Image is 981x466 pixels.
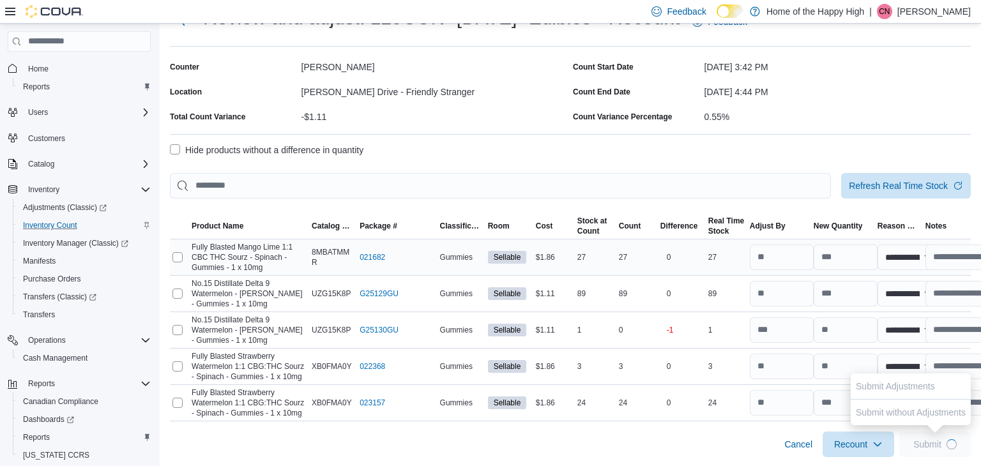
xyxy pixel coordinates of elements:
[488,396,527,409] span: Sellable
[23,156,151,172] span: Catalog
[28,64,49,74] span: Home
[494,324,521,336] span: Sellable
[301,57,568,72] div: [PERSON_NAME]
[494,288,521,299] span: Sellable
[784,438,812,451] span: Cancel
[573,87,630,97] label: Count End Date
[897,4,971,19] p: [PERSON_NAME]
[28,159,54,169] span: Catalog
[494,361,521,372] span: Sellable
[192,315,307,345] span: No.15 Distillate Delta 9 Watermelon - Glenn's - Gummies - 1 x 10mg
[3,331,156,349] button: Operations
[437,218,485,234] button: Classification
[23,131,70,146] a: Customers
[28,184,59,195] span: Inventory
[717,4,743,18] input: Dark Mode
[18,218,82,233] a: Inventory Count
[23,450,89,460] span: [US_STATE] CCRS
[616,322,658,338] div: 0
[18,253,151,269] span: Manifests
[851,400,971,425] button: Submit without Adjustments
[18,200,112,215] a: Adjustments (Classic)
[18,271,86,287] a: Purchase Orders
[575,286,616,301] div: 89
[573,62,634,72] label: Count Start Date
[925,221,947,231] span: Notes
[192,242,307,273] span: Fully Blasted Mango Lime 1:1 CBC THC Sourz - Spinach - Gummies - 1 x 10mg
[13,78,156,96] button: Reports
[18,79,55,94] a: Reports
[575,250,616,265] div: 27
[485,218,533,234] button: Room
[23,105,151,120] span: Users
[357,218,437,234] button: Package #
[312,247,354,267] span: 8MBATMMR
[18,394,151,409] span: Canadian Compliance
[18,271,151,287] span: Purchase Orders
[667,361,671,372] p: 0
[766,4,864,19] p: Home of the Happy High
[869,4,872,19] p: |
[437,322,485,338] div: Gummies
[189,218,309,234] button: Product Name
[312,398,352,408] span: XB0FMA0Y
[23,274,81,284] span: Purchase Orders
[18,430,151,445] span: Reports
[23,353,87,363] span: Cash Management
[577,216,607,226] div: Stock at
[536,221,553,231] span: Cost
[575,395,616,410] div: 24
[708,226,744,236] div: Stock
[533,218,575,234] button: Cost
[360,221,397,231] span: Package #
[23,202,107,213] span: Adjustments (Classic)
[706,286,747,301] div: 89
[170,112,245,122] div: Total Count Variance
[3,129,156,147] button: Customers
[616,250,658,265] div: 27
[708,216,744,236] span: Real Time Stock
[13,306,156,324] button: Transfers
[533,359,575,374] div: $1.86
[437,395,485,410] div: Gummies
[533,286,575,301] div: $1.11
[856,380,935,393] span: Submit Adjustments
[301,82,568,97] div: [PERSON_NAME] Drive - Friendly Stranger
[18,447,95,463] a: [US_STATE] CCRS
[23,105,53,120] button: Users
[13,252,156,270] button: Manifests
[170,142,363,158] label: Hide products without a difference in quantity
[437,286,485,301] div: Gummies
[616,218,658,234] button: Count
[192,351,307,382] span: Fully Blasted Strawberry Watermelon 1:1 CBG:THC Sourz - Spinach - Gummies - 1 x 10mg
[23,182,151,197] span: Inventory
[23,396,98,407] span: Canadian Compliance
[18,200,151,215] span: Adjustments (Classic)
[667,289,671,299] p: 0
[814,221,863,231] span: New Quantity
[23,256,56,266] span: Manifests
[667,5,706,18] span: Feedback
[18,79,151,94] span: Reports
[28,379,55,389] span: Reports
[360,252,385,262] a: 021682
[704,107,971,122] div: 0.55%
[849,179,948,192] span: Refresh Real Time Stock
[18,307,60,322] a: Transfers
[573,112,672,122] div: Count Variance Percentage
[533,250,575,265] div: $1.86
[13,349,156,367] button: Cash Management
[23,238,128,248] span: Inventory Manager (Classic)
[658,218,706,234] button: Difference
[823,432,894,457] button: Recount
[488,360,527,373] span: Sellable
[660,221,698,231] div: Difference
[23,61,151,77] span: Home
[192,387,307,418] span: Fully Blasted Strawberry Watermelon 1:1 CBG:THC Sourz - Spinach - Gummies - 1 x 10mg
[899,432,971,457] button: SubmitLoading
[18,236,151,251] span: Inventory Manager (Classic)
[440,221,483,231] span: Classification
[706,359,747,374] div: 3
[13,428,156,446] button: Reports
[494,252,521,263] span: Sellable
